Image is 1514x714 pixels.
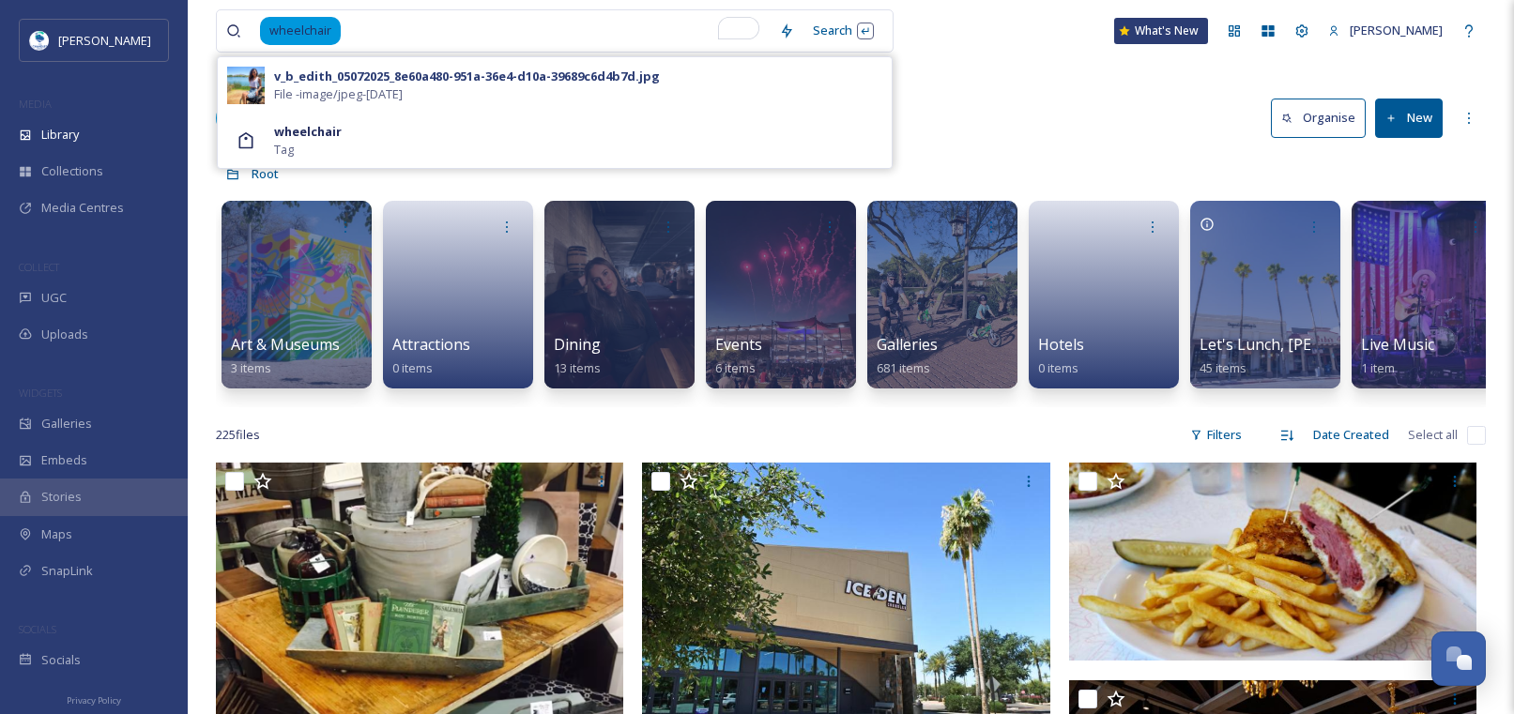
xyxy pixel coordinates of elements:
a: Root [252,162,279,185]
div: v_b_edith_05072025_8e60a480-951a-36e4-d10a-39689c6d4b7d.jpg [274,68,660,85]
span: Media Centres [41,199,124,217]
a: [PERSON_NAME] [1319,12,1452,49]
div: Search [803,12,883,49]
img: Rueben-at-Chase-s-KJ-f8e8ada25056a36_f8e8aee0-5056-a36a-0b8a2df85f5b8bbd.jpg [1069,463,1477,661]
a: What's New [1114,18,1208,44]
span: 45 items [1200,359,1246,376]
span: WIDGETS [19,386,62,400]
span: Privacy Policy [67,694,121,706]
span: 6 items [715,359,756,376]
div: Filters [1181,417,1251,453]
span: [PERSON_NAME] [58,32,151,49]
strong: wheelchair [274,123,342,140]
span: UGC [41,289,67,307]
span: 0 items [1038,359,1078,376]
input: To enrich screen reader interactions, please activate Accessibility in Grammarly extension settings [343,10,770,52]
img: download.jpeg [30,31,49,50]
span: Tag [274,141,294,159]
a: Hotels0 items [1038,336,1084,376]
img: 704b134f-4043-4f91-81ee-5d7fa6b6c42a.jpg [227,67,265,104]
span: Socials [41,651,81,669]
span: Collections [41,162,103,180]
a: Attractions0 items [392,336,470,376]
span: wheelchair [260,17,341,44]
span: MEDIA [19,97,52,111]
a: Dining13 items [554,336,601,376]
a: Let's Lunch, [PERSON_NAME]! Pass45 items [1200,336,1447,376]
span: Root [252,165,279,182]
a: Events6 items [715,336,762,376]
span: Select all [1408,426,1458,444]
span: 225 file s [216,426,260,444]
span: SOCIALS [19,622,56,636]
span: 0 items [392,359,433,376]
span: Attractions [392,334,470,355]
span: Events [715,334,762,355]
span: 1 item [1361,359,1395,376]
button: Open Chat [1431,631,1486,686]
span: Maps [41,525,72,543]
span: Hotels [1038,334,1084,355]
span: [PERSON_NAME] [1350,22,1443,38]
span: Stories [41,488,82,506]
span: Uploads [41,326,88,343]
span: 681 items [877,359,930,376]
span: File - image/jpeg - [DATE] [274,85,403,103]
a: Art & Museums3 items [231,336,340,376]
a: Galleries681 items [877,336,938,376]
span: Galleries [877,334,938,355]
div: Date Created [1304,417,1399,453]
span: Art & Museums [231,334,340,355]
span: Library [41,126,79,144]
button: New [1375,99,1443,137]
span: Live Music [1361,334,1434,355]
span: 3 items [231,359,271,376]
span: COLLECT [19,260,59,274]
span: Dining [554,334,601,355]
span: Embeds [41,451,87,469]
a: Live Music1 item [1361,336,1434,376]
span: Let's Lunch, [PERSON_NAME]! Pass [1200,334,1447,355]
span: SnapLink [41,562,93,580]
button: Organise [1271,99,1366,137]
span: 13 items [554,359,601,376]
a: Privacy Policy [67,688,121,710]
span: Galleries [41,415,92,433]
